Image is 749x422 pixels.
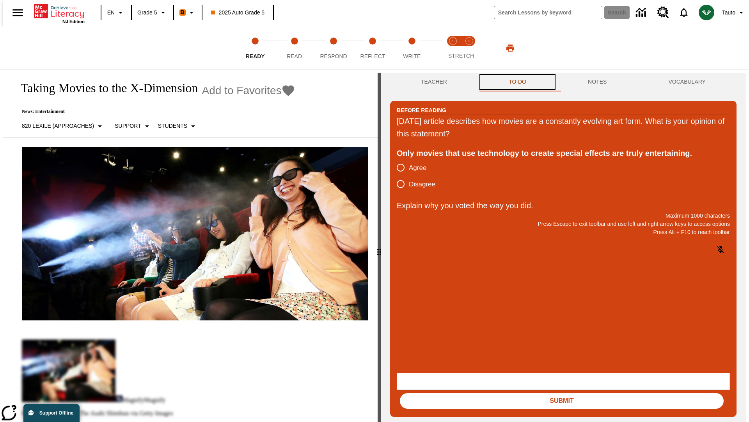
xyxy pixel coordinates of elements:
[12,81,198,95] h1: Taking Movies to the X-Dimension
[360,53,385,59] span: Reflect
[176,5,199,20] button: Boost Class color is orange. Change class color
[397,228,730,236] p: Press Alt + F10 to reach toolbar
[378,73,381,422] div: Press Enter or Spacebar and then press right and left arrow keys to move the slider
[397,115,730,140] div: [DATE] article describes how movies are a constantly evolving art form. What is your opinion of t...
[233,27,278,70] button: Ready step 1 of 5
[62,19,85,24] span: NJ Edition
[674,2,694,23] a: Notifications
[397,159,442,192] div: poll
[22,147,368,320] img: Panel in front of the seats sprays water mist to the happy audience at a 4DX-equipped theater.
[115,122,141,130] p: Support
[23,404,80,422] button: Support Offline
[400,393,724,409] button: Submit
[389,27,435,70] button: Write step 5 of 5
[22,122,94,130] p: 820 Lexile (Approaches)
[699,5,714,20] img: avatar image
[403,53,421,59] span: Write
[397,220,730,228] p: Press Escape to exit toolbar and use left and right arrow keys to access options
[181,7,185,17] span: B
[3,73,378,418] div: reading
[452,39,454,43] text: 1
[12,109,295,114] p: News: Entertainment
[6,1,29,24] button: Open side menu
[397,106,446,114] h2: Before Reading
[104,5,129,20] button: Language: EN, Select a language
[320,53,347,59] span: Respond
[631,2,653,23] a: Data Center
[694,2,719,23] button: Select a new avatar
[711,240,730,259] button: Click to activate and allow voice recognition
[409,179,435,190] span: Disagree
[397,212,730,220] p: Maximum 1000 characters
[557,73,637,91] button: NOTES
[719,5,749,20] button: Profile/Settings
[34,3,85,24] div: Home
[202,84,282,97] span: Add to Favorites
[350,27,395,70] button: Reflect step 4 of 5
[409,163,426,173] span: Agree
[498,41,523,55] button: Print
[381,73,746,422] div: activity
[653,2,674,23] a: Resource Center, Will open in new tab
[637,73,737,91] button: VOCABULARY
[390,73,478,91] button: Teacher
[458,27,481,70] button: Stretch Respond step 2 of 2
[722,9,735,17] span: Tauto
[272,27,317,70] button: Read step 2 of 5
[137,9,157,17] span: Grade 5
[246,53,265,59] span: Ready
[158,122,187,130] p: Students
[202,84,296,97] button: Add to Favorites - Taking Movies to the X-Dimension
[287,53,302,59] span: Read
[468,39,470,43] text: 2
[3,6,114,13] body: Explain why you voted the way you did. Maximum 1000 characters Press Alt + F10 to reach toolbar P...
[397,147,730,159] div: Only movies that use technology to create special effects are truly entertaining.
[478,73,557,91] button: TO-DO
[112,119,154,133] button: Scaffolds, Support
[442,27,464,70] button: Stretch Read step 1 of 2
[494,6,602,19] input: search field
[134,5,171,20] button: Grade: Grade 5, Select a grade
[311,27,356,70] button: Respond step 3 of 5
[155,119,201,133] button: Select Student
[448,53,474,59] span: STRETCH
[211,9,265,17] span: 2025 Auto Grade 5
[107,9,115,17] span: EN
[390,73,737,91] div: Instructional Panel Tabs
[397,199,730,212] p: Explain why you voted the way you did.
[19,119,108,133] button: Select Lexile, 820 Lexile (Approaches)
[39,410,73,416] span: Support Offline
